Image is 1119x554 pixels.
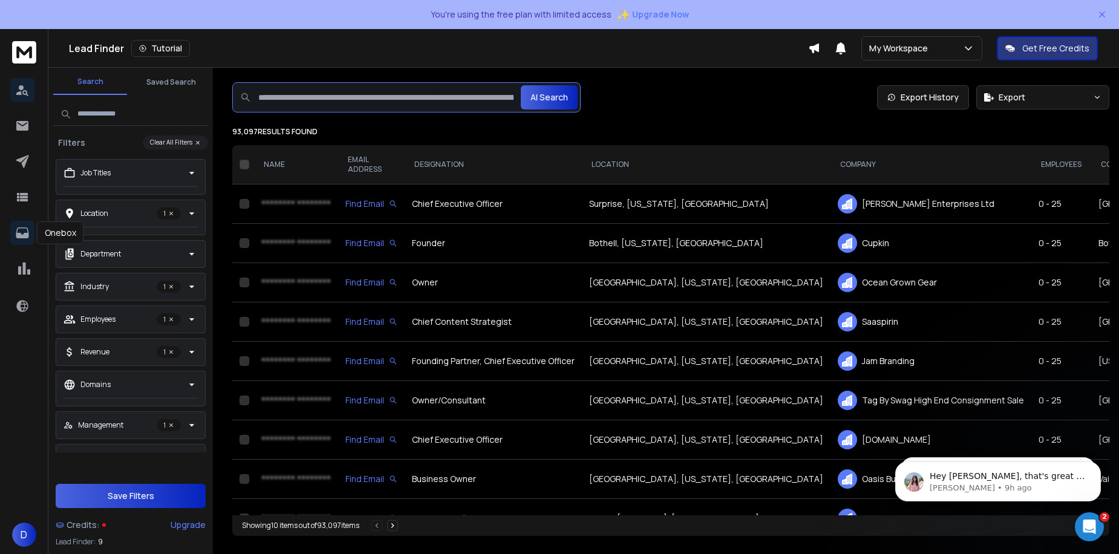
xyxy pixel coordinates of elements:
[232,127,1109,137] p: 93,097 results found
[431,8,612,21] p: You're using the free plan with limited access
[999,91,1025,103] span: Export
[80,168,111,178] p: Job Titles
[616,2,689,27] button: ✨Upgrade Now
[12,523,36,547] button: D
[345,276,397,288] div: Find Email
[405,420,582,460] td: Chief Executive Officer
[616,6,630,23] span: ✨
[405,460,582,499] td: Business Owner
[582,145,830,184] th: LOCATION
[80,347,109,357] p: Revenue
[131,40,190,57] button: Tutorial
[405,145,582,184] th: DESIGNATION
[56,484,206,508] button: Save Filters
[242,521,359,530] div: Showing 10 items out of 93,097 items
[80,282,109,292] p: Industry
[53,70,127,95] button: Search
[1031,224,1091,263] td: 0 - 25
[56,513,206,537] a: Credits:Upgrade
[345,394,397,406] div: Find Email
[157,207,181,220] p: 1
[521,85,578,109] button: AI Search
[1031,381,1091,420] td: 0 - 25
[830,145,1031,184] th: COMPANY
[838,430,1024,449] div: [DOMAIN_NAME]
[143,135,208,149] button: Clear All Filters
[838,312,1024,331] div: Saaspirin
[69,40,808,57] div: Lead Finder
[1031,342,1091,381] td: 0 - 25
[1031,420,1091,460] td: 0 - 25
[338,145,405,184] th: EMAIL ADDRESS
[582,420,830,460] td: [GEOGRAPHIC_DATA], [US_STATE], [GEOGRAPHIC_DATA]
[1031,145,1091,184] th: EMPLOYEES
[1031,302,1091,342] td: 0 - 25
[53,137,90,149] h3: Filters
[582,224,830,263] td: Bothell, [US_STATE], [GEOGRAPHIC_DATA]
[56,537,96,547] p: Lead Finder:
[877,85,969,109] a: Export History
[80,314,116,324] p: Employees
[345,434,397,446] div: Find Email
[1100,512,1109,522] span: 2
[345,237,397,249] div: Find Email
[869,42,933,54] p: My Workspace
[98,537,103,547] span: 9
[1031,263,1091,302] td: 0 - 25
[632,8,689,21] span: Upgrade Now
[405,302,582,342] td: Chief Content Strategist
[582,499,830,538] td: Elmira, [US_STATE], [GEOGRAPHIC_DATA]
[1022,42,1089,54] p: Get Free Credits
[345,473,397,485] div: Find Email
[345,198,397,210] div: Find Email
[78,420,123,430] p: Management
[405,499,582,538] td: Owner, Certified Personal Trainer
[582,381,830,420] td: [GEOGRAPHIC_DATA], [US_STATE], [GEOGRAPHIC_DATA]
[254,145,338,184] th: NAME
[405,224,582,263] td: Founder
[582,184,830,224] td: Surprise, [US_STATE], [GEOGRAPHIC_DATA]
[134,70,208,94] button: Saved Search
[345,355,397,367] div: Find Email
[838,469,1024,489] div: Oasis Business Solutions
[171,519,206,531] div: Upgrade
[838,509,1024,528] div: Bamford Pro Fitness
[405,342,582,381] td: Founding Partner, Chief Executive Officer
[997,36,1098,60] button: Get Free Credits
[157,419,181,431] p: 1
[405,263,582,302] td: Owner
[37,221,84,244] div: Onebox
[405,184,582,224] td: Chief Executive Officer
[838,194,1024,213] div: [PERSON_NAME] Enterprises Ltd
[80,249,121,259] p: Department
[157,346,181,358] p: 1
[405,381,582,420] td: Owner/Consultant
[345,316,397,328] div: Find Email
[877,436,1119,521] iframe: Intercom notifications message
[157,313,181,325] p: 1
[838,273,1024,292] div: Ocean Grown Gear
[582,302,830,342] td: [GEOGRAPHIC_DATA], [US_STATE], [GEOGRAPHIC_DATA]
[838,351,1024,371] div: Jam Branding
[838,233,1024,253] div: Cupkin
[582,342,830,381] td: [GEOGRAPHIC_DATA], [US_STATE], [GEOGRAPHIC_DATA]
[1031,184,1091,224] td: 0 - 25
[838,391,1024,410] div: Tag By Swag High End Consignment Sale
[345,512,397,524] div: Find Email
[67,519,100,531] span: Credits:
[157,281,181,293] p: 1
[80,380,111,389] p: Domains
[1075,512,1104,541] iframe: Intercom live chat
[582,460,830,499] td: [GEOGRAPHIC_DATA], [US_STATE], [GEOGRAPHIC_DATA]
[80,209,108,218] p: Location
[582,263,830,302] td: [GEOGRAPHIC_DATA], [US_STATE], [GEOGRAPHIC_DATA]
